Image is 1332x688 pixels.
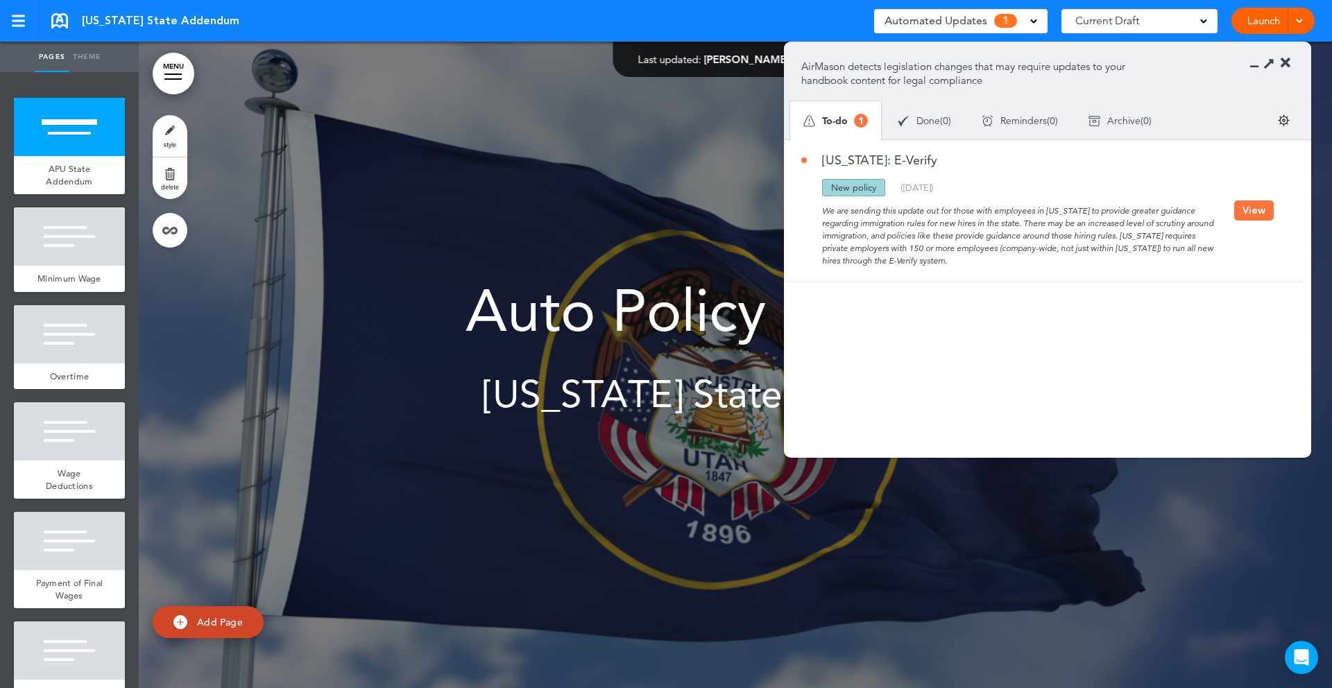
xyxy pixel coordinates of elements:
[1242,8,1286,34] a: Launch
[898,115,910,127] img: apu_icons_done.svg
[161,182,179,191] span: delete
[916,116,940,126] span: Done
[197,616,243,628] span: Add Page
[1075,11,1139,31] span: Current Draft
[46,467,93,492] span: Wage Deductions
[801,154,937,166] a: [US_STATE]: E-Verify
[638,53,701,66] span: Last updated:
[1073,103,1167,139] div: ( )
[82,13,239,28] span: [US_STATE] State Addendum
[14,461,125,499] a: Wage Deductions
[37,273,101,284] span: Minimum Wage
[801,60,1146,87] p: AirMason detects legislation changes that may require updates to your handbook content for legal ...
[1285,641,1318,674] div: Open Intercom Messenger
[1107,116,1141,126] span: Archive
[14,570,125,608] a: Payment of Final Wages
[1088,115,1100,127] img: apu_icons_archive.svg
[466,276,1005,345] span: Auto Policy Updates
[153,115,187,157] a: style
[943,116,948,126] span: 0
[822,179,885,196] div: New policy
[966,103,1073,139] div: ( )
[885,11,987,31] span: Automated Updates
[1143,116,1149,126] span: 0
[638,54,833,64] div: —
[483,372,988,417] span: [US_STATE] State Addendum
[69,42,104,72] a: Theme
[704,53,789,66] span: [PERSON_NAME]
[50,370,89,382] span: Overtime
[1234,200,1274,221] button: View
[801,196,1234,267] div: We are sending this update out for those with employees in [US_STATE] to provide greater guidance...
[153,53,194,94] a: MENU
[882,103,966,139] div: ( )
[46,163,92,187] span: APU State Addendum
[14,156,125,194] a: APU State Addendum
[14,363,125,390] a: Overtime
[900,183,934,192] div: ( )
[153,157,187,199] a: delete
[982,115,993,127] img: apu_icons_remind.svg
[36,577,103,601] span: Payment of Final Wages
[822,116,848,126] span: To-do
[164,140,176,148] span: style
[1000,116,1047,126] span: Reminders
[153,606,264,639] a: Add Page
[1050,116,1055,126] span: 0
[854,114,868,128] span: 1
[803,115,815,127] img: apu_icons_todo.svg
[994,14,1017,28] span: 1
[1278,114,1290,126] img: settings.svg
[35,42,69,72] a: Pages
[173,615,187,629] img: add.svg
[14,266,125,292] a: Minimum Wage
[903,182,931,193] span: [DATE]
